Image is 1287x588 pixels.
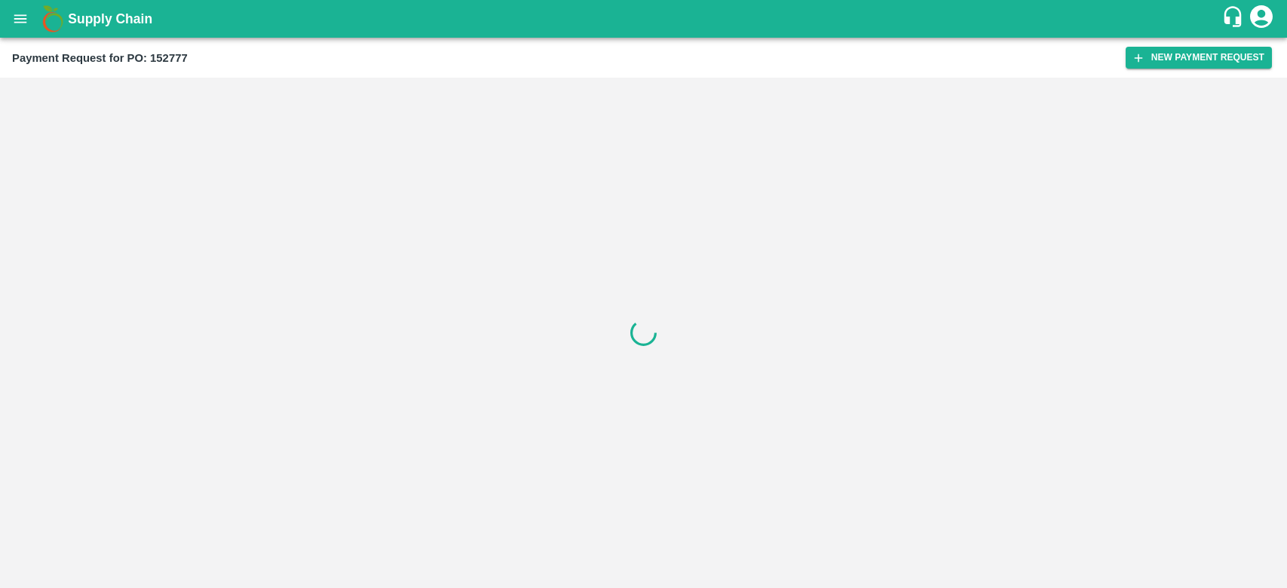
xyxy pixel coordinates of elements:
button: New Payment Request [1126,47,1272,69]
img: logo [38,4,68,34]
a: Supply Chain [68,8,1221,29]
div: customer-support [1221,5,1248,32]
button: open drawer [3,2,38,36]
b: Payment Request for PO: 152777 [12,52,188,64]
div: account of current user [1248,3,1275,35]
b: Supply Chain [68,11,152,26]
